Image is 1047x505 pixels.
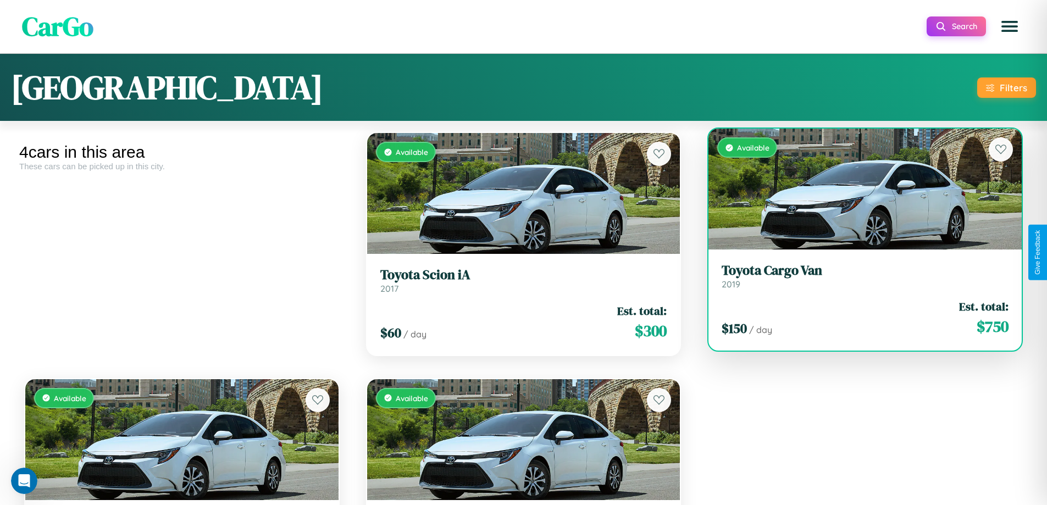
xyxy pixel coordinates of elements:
[11,468,37,494] iframe: Intercom live chat
[380,267,667,283] h3: Toyota Scion iA
[396,147,428,157] span: Available
[617,303,667,319] span: Est. total:
[22,8,93,45] span: CarGo
[380,324,401,342] span: $ 60
[737,143,769,152] span: Available
[1000,82,1027,93] div: Filters
[403,329,426,340] span: / day
[749,324,772,335] span: / day
[977,77,1036,98] button: Filters
[722,279,740,290] span: 2019
[977,315,1009,337] span: $ 750
[11,65,323,110] h1: [GEOGRAPHIC_DATA]
[1034,230,1042,275] div: Give Feedback
[19,143,345,162] div: 4 cars in this area
[722,319,747,337] span: $ 150
[380,283,398,294] span: 2017
[396,393,428,403] span: Available
[927,16,986,36] button: Search
[994,11,1025,42] button: Open menu
[952,21,977,31] span: Search
[19,162,345,171] div: These cars can be picked up in this city.
[722,263,1009,279] h3: Toyota Cargo Van
[54,393,86,403] span: Available
[635,320,667,342] span: $ 300
[959,298,1009,314] span: Est. total:
[722,263,1009,290] a: Toyota Cargo Van2019
[380,267,667,294] a: Toyota Scion iA2017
